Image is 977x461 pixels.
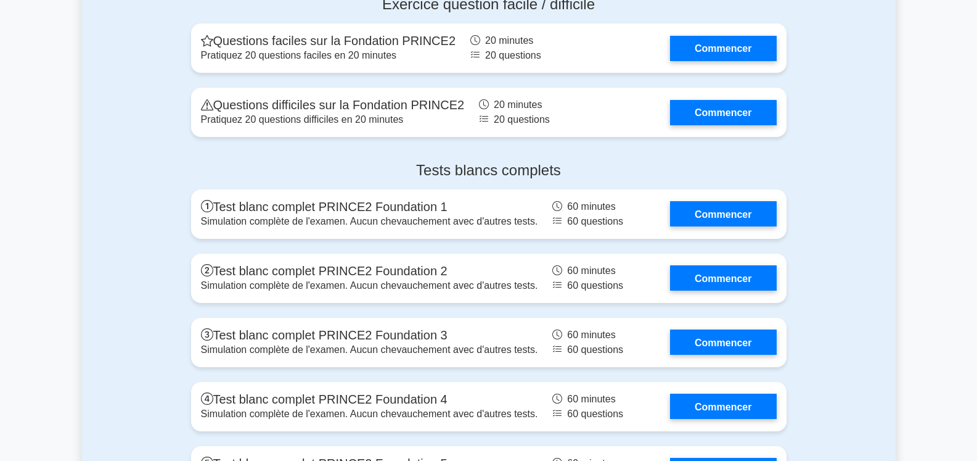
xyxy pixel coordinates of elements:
[670,330,776,355] a: Commencer
[670,265,776,291] a: Commencer
[670,394,776,419] a: Commencer
[670,100,776,125] a: Commencer
[670,201,776,226] a: Commencer
[416,162,561,178] font: Tests blancs complets
[670,36,776,61] a: Commencer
